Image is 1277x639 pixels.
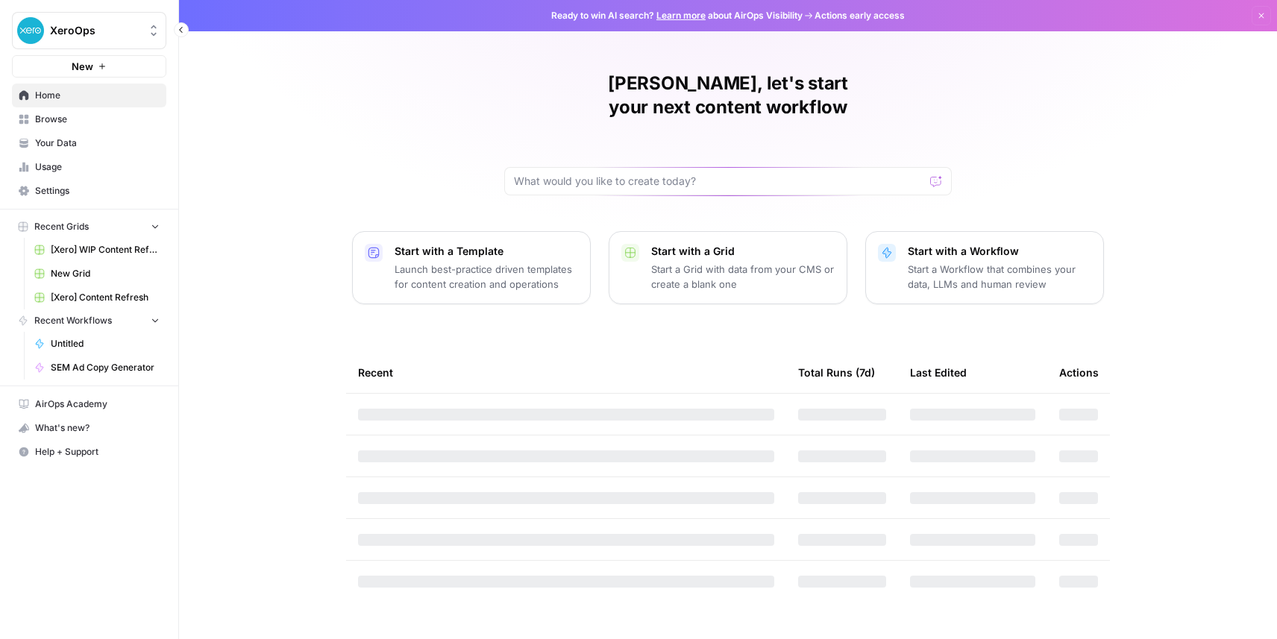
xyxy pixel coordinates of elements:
[13,417,166,439] div: What's new?
[908,244,1091,259] p: Start with a Workflow
[12,215,166,238] button: Recent Grids
[51,361,160,374] span: SEM Ad Copy Generator
[51,337,160,350] span: Untitled
[798,352,875,393] div: Total Runs (7d)
[51,291,160,304] span: [Xero] Content Refresh
[12,416,166,440] button: What's new?
[1059,352,1099,393] div: Actions
[815,9,905,22] span: Actions early access
[12,55,166,78] button: New
[609,231,847,304] button: Start with a GridStart a Grid with data from your CMS or create a blank one
[908,262,1091,292] p: Start a Workflow that combines your data, LLMs and human review
[12,84,166,107] a: Home
[352,231,591,304] button: Start with a TemplateLaunch best-practice driven templates for content creation and operations
[28,238,166,262] a: [Xero] WIP Content Refresh
[514,174,924,189] input: What would you like to create today?
[395,244,578,259] p: Start with a Template
[865,231,1104,304] button: Start with a WorkflowStart a Workflow that combines your data, LLMs and human review
[651,262,835,292] p: Start a Grid with data from your CMS or create a blank one
[72,59,93,74] span: New
[12,131,166,155] a: Your Data
[35,113,160,126] span: Browse
[656,10,706,21] a: Learn more
[17,17,44,44] img: XeroOps Logo
[50,23,140,38] span: XeroOps
[12,12,166,49] button: Workspace: XeroOps
[28,286,166,309] a: [Xero] Content Refresh
[12,309,166,332] button: Recent Workflows
[504,72,952,119] h1: [PERSON_NAME], let's start your next content workflow
[51,267,160,280] span: New Grid
[51,243,160,256] span: [Xero] WIP Content Refresh
[12,155,166,179] a: Usage
[28,262,166,286] a: New Grid
[12,392,166,416] a: AirOps Academy
[28,332,166,356] a: Untitled
[12,179,166,203] a: Settings
[395,262,578,292] p: Launch best-practice driven templates for content creation and operations
[651,244,835,259] p: Start with a Grid
[12,107,166,131] a: Browse
[34,220,89,233] span: Recent Grids
[35,397,160,411] span: AirOps Academy
[358,352,774,393] div: Recent
[910,352,967,393] div: Last Edited
[35,160,160,174] span: Usage
[12,440,166,464] button: Help + Support
[35,445,160,459] span: Help + Support
[35,184,160,198] span: Settings
[35,136,160,150] span: Your Data
[28,356,166,380] a: SEM Ad Copy Generator
[34,314,112,327] span: Recent Workflows
[35,89,160,102] span: Home
[551,9,803,22] span: Ready to win AI search? about AirOps Visibility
